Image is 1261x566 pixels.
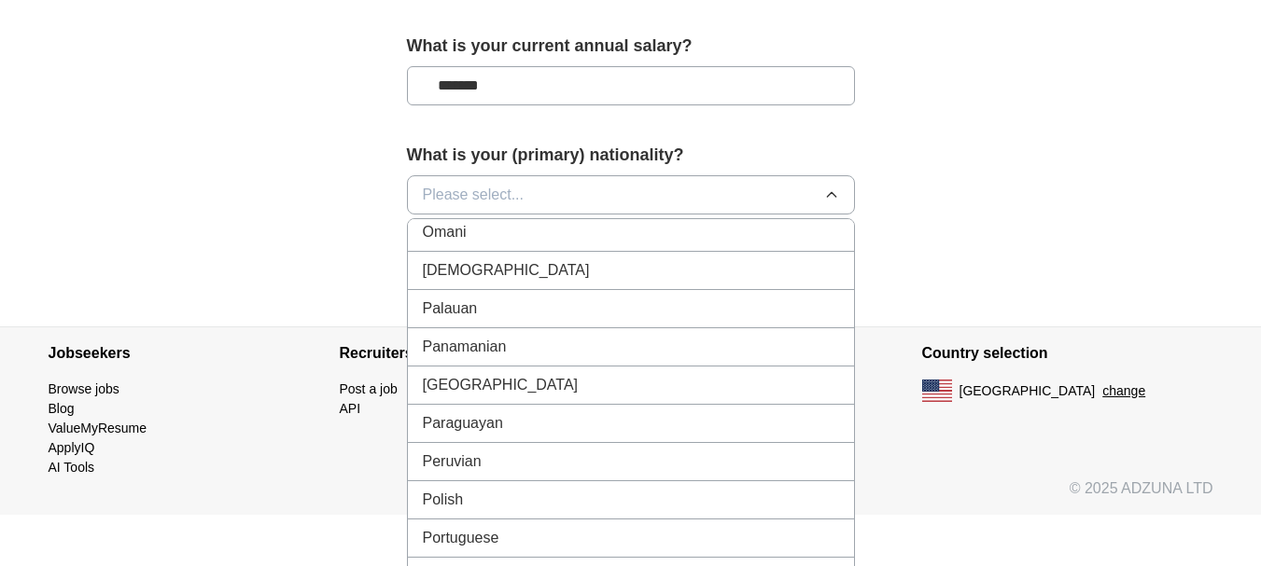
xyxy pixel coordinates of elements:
[423,450,482,473] span: Peruvian
[49,401,75,416] a: Blog
[34,477,1228,515] div: © 2025 ADZUNA LTD
[407,34,855,59] label: What is your current annual salary?
[423,184,525,206] span: Please select...
[407,143,855,168] label: What is your (primary) nationality?
[423,527,499,549] span: Portuguese
[340,381,398,396] a: Post a job
[960,381,1096,401] span: [GEOGRAPHIC_DATA]
[49,440,95,455] a: ApplyIQ
[423,489,464,511] span: Polish
[49,381,119,396] a: Browse jobs
[1102,381,1145,401] button: change
[340,401,361,416] a: API
[407,175,855,214] button: Please select...
[423,221,467,243] span: Omani
[49,460,95,475] a: AI Tools
[922,380,952,402] img: US flag
[423,336,507,358] span: Panamanian
[49,421,147,435] a: ValueMyResume
[423,297,478,320] span: Palauan
[922,327,1213,380] h4: Country selection
[423,259,590,282] span: [DEMOGRAPHIC_DATA]
[423,374,579,396] span: [GEOGRAPHIC_DATA]
[423,412,503,435] span: Paraguayan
